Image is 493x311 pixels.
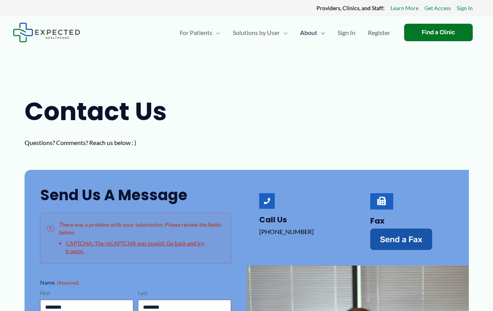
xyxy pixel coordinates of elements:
span: (Required) [57,280,79,286]
a: Send a Fax [370,229,432,250]
h2: Send Us a Message [40,185,231,204]
label: First [40,290,133,297]
img: Expected Healthcare Logo - side, dark font, small [13,23,80,42]
a: Solutions by UserMenu Toggle [226,19,294,46]
p: [PHONE_NUMBER]‬‬ [259,226,342,238]
h4: Fax [370,216,453,225]
span: Send a Fax [380,235,422,243]
strong: Providers, Clinics, and Staff: [316,5,385,11]
span: Register [368,19,390,46]
span: For Patients [180,19,212,46]
legend: Name [40,279,79,287]
nav: Primary Site Navigation [173,19,396,46]
span: Menu Toggle [280,19,288,46]
a: Call Us [259,193,275,209]
a: CAPTCHA: The reCAPTCHA was invalid. Go back and try it again. [65,239,204,255]
a: For PatientsMenu Toggle [173,19,226,46]
span: Menu Toggle [212,19,220,46]
a: AboutMenu Toggle [294,19,331,46]
span: Sign In [338,19,355,46]
p: Questions? Comments? Reach us below : ) [25,137,184,149]
a: Call Us [259,214,287,225]
span: Menu Toggle [317,19,325,46]
a: Find a Clinic [404,24,473,41]
label: Last [138,290,231,297]
a: Get Access [424,3,451,13]
h2: There was a problem with your submission. Please review the fields below. [47,221,224,236]
a: Sign In [457,3,473,13]
a: Learn More [391,3,419,13]
span: About [300,19,317,46]
a: Register [362,19,396,46]
h1: Contact Us [25,94,184,129]
a: Sign In [331,19,362,46]
span: Solutions by User [233,19,280,46]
